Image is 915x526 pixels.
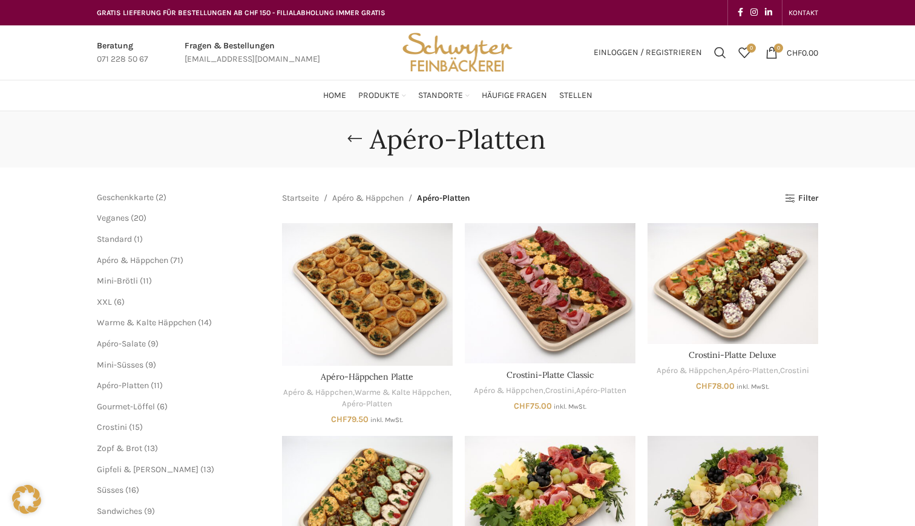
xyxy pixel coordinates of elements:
[482,83,547,108] a: Häufige Fragen
[648,365,818,377] div: , ,
[370,123,546,155] h1: Apéro-Platten
[514,401,552,411] bdi: 75.00
[97,276,138,286] a: Mini-Brötli
[736,383,769,391] small: inkl. MwSt.
[331,414,347,424] span: CHF
[137,234,140,244] span: 1
[782,1,824,25] div: Secondary navigation
[282,192,319,205] a: Startseite
[97,234,132,244] a: Standard
[148,360,153,370] span: 9
[657,365,726,377] a: Apéro & Häppchen
[132,422,140,432] span: 15
[761,4,776,21] a: Linkedin social link
[696,381,735,391] bdi: 78.00
[588,41,708,65] a: Einloggen / Registrieren
[147,443,155,453] span: 13
[283,387,353,398] a: Apéro & Häppchen
[97,443,142,453] a: Zopf & Brot
[331,414,369,424] bdi: 79.50
[787,47,802,57] span: CHF
[97,339,146,349] a: Apéro-Salate
[342,398,392,410] a: Apéro-Platten
[97,506,142,516] span: Sandwiches
[594,48,702,57] span: Einloggen / Registrieren
[514,401,530,411] span: CHF
[728,365,778,377] a: Apéro-Platten
[747,44,756,53] span: 0
[173,255,180,265] span: 71
[282,387,453,409] div: , ,
[576,385,626,397] a: Apéro-Platten
[97,485,123,495] a: Süsses
[465,385,635,397] div: , ,
[147,506,152,516] span: 9
[418,90,463,102] span: Standorte
[117,297,122,307] span: 6
[97,39,148,67] a: Infobox link
[97,422,127,432] span: Crostini
[201,317,209,328] span: 14
[321,371,413,382] a: Apéro-Häppchen Platte
[339,127,370,151] a: Go back
[97,360,143,370] span: Mini-Süsses
[332,192,404,205] a: Apéro & Häppchen
[789,1,818,25] a: KONTAKT
[648,223,818,343] a: Crostini-Platte Deluxe
[323,90,346,102] span: Home
[358,83,406,108] a: Produkte
[97,297,112,307] span: XXL
[370,416,403,424] small: inkl. MwSt.
[708,41,732,65] a: Suchen
[355,387,450,398] a: Warme & Kalte Häppchen
[732,41,756,65] a: 0
[559,90,592,102] span: Stellen
[203,464,211,475] span: 13
[474,385,543,397] a: Apéro & Häppchen
[97,192,154,203] a: Geschenkkarte
[417,192,470,205] span: Apéro-Platten
[128,485,136,495] span: 16
[696,381,712,391] span: CHF
[97,401,155,412] a: Gourmet-Löffel
[759,41,824,65] a: 0 CHF0.00
[282,192,470,205] nav: Breadcrumb
[780,365,809,377] a: Crostini
[418,83,470,108] a: Standorte
[747,4,761,21] a: Instagram social link
[789,8,818,17] span: KONTAKT
[97,8,385,17] span: GRATIS LIEFERUNG FÜR BESTELLUNGEN AB CHF 150 - FILIALABHOLUNG IMMER GRATIS
[787,47,818,57] bdi: 0.00
[151,339,156,349] span: 9
[398,47,517,57] a: Site logo
[465,223,635,363] a: Crostini-Platte Classic
[559,83,592,108] a: Stellen
[785,193,818,204] a: Filter
[689,349,776,360] a: Crostini-Platte Deluxe
[159,192,163,203] span: 2
[398,25,517,80] img: Bäckerei Schwyter
[545,385,574,397] a: Crostini
[482,90,547,102] span: Häufige Fragen
[154,380,160,391] span: 11
[97,380,149,391] a: Apéro-Platten
[97,464,198,475] a: Gipfeli & [PERSON_NAME]
[97,255,168,265] a: Apéro & Häppchen
[774,44,783,53] span: 0
[97,317,196,328] a: Warme & Kalte Häppchen
[97,213,129,223] a: Veganes
[323,83,346,108] a: Home
[91,83,824,108] div: Main navigation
